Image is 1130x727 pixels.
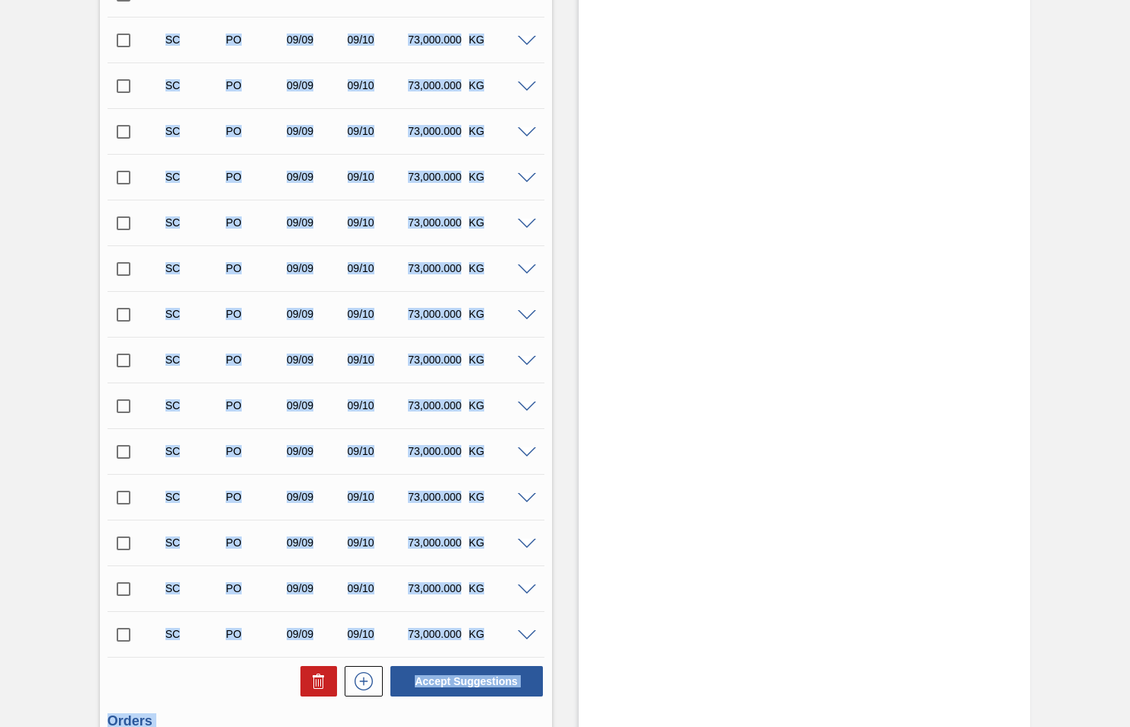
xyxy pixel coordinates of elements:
div: 09/10/2025 [344,582,409,594]
div: 73,000.000 [404,79,470,91]
div: 73,000.000 [404,445,470,457]
div: KG [465,399,531,412]
div: Purchase order [222,628,287,640]
div: Purchase order [222,216,287,229]
div: KG [465,125,531,137]
div: Suggestion Created [162,308,227,320]
div: KG [465,354,531,366]
div: 09/10/2025 [344,491,409,503]
div: Suggestion Created [162,125,227,137]
div: 09/09/2025 [283,262,348,274]
div: KG [465,308,531,320]
div: Purchase order [222,445,287,457]
div: 73,000.000 [404,216,470,229]
div: Suggestion Created [162,262,227,274]
div: KG [465,34,531,46]
div: 09/09/2025 [283,536,348,549]
div: 73,000.000 [404,171,470,183]
div: Purchase order [222,399,287,412]
div: Accept Suggestions [383,665,544,698]
div: Purchase order [222,354,287,366]
div: 09/09/2025 [283,216,348,229]
div: 73,000.000 [404,308,470,320]
div: 09/09/2025 [283,125,348,137]
div: Suggestion Created [162,491,227,503]
button: Accept Suggestions [390,666,543,697]
div: Suggestion Created [162,628,227,640]
div: Purchase order [222,308,287,320]
div: KG [465,171,531,183]
div: Suggestion Created [162,34,227,46]
div: 73,000.000 [404,582,470,594]
div: Purchase order [222,262,287,274]
div: Suggestion Created [162,79,227,91]
div: 73,000.000 [404,491,470,503]
div: 09/10/2025 [344,216,409,229]
div: 09/10/2025 [344,262,409,274]
div: 09/09/2025 [283,308,348,320]
div: 09/09/2025 [283,491,348,503]
div: KG [465,628,531,640]
div: 09/09/2025 [283,171,348,183]
div: 09/09/2025 [283,79,348,91]
div: Purchase order [222,536,287,549]
div: 09/10/2025 [344,536,409,549]
div: 09/10/2025 [344,445,409,457]
div: Purchase order [222,125,287,137]
div: 09/10/2025 [344,628,409,640]
div: KG [465,491,531,503]
div: 09/10/2025 [344,399,409,412]
div: Purchase order [222,582,287,594]
div: Suggestion Created [162,445,227,457]
div: KG [465,536,531,549]
div: 09/10/2025 [344,79,409,91]
div: Purchase order [222,79,287,91]
div: Purchase order [222,34,287,46]
div: 73,000.000 [404,628,470,640]
div: 09/09/2025 [283,445,348,457]
div: 09/09/2025 [283,628,348,640]
div: Suggestion Created [162,582,227,594]
div: Suggestion Created [162,399,227,412]
div: Purchase order [222,171,287,183]
div: Suggestion Created [162,216,227,229]
div: 09/09/2025 [283,582,348,594]
div: 09/09/2025 [283,399,348,412]
div: 09/09/2025 [283,354,348,366]
div: 09/10/2025 [344,354,409,366]
div: KG [465,216,531,229]
div: 09/10/2025 [344,34,409,46]
div: Delete Suggestions [293,666,337,697]
div: 09/10/2025 [344,125,409,137]
div: 09/09/2025 [283,34,348,46]
div: 73,000.000 [404,262,470,274]
div: KG [465,262,531,274]
div: 73,000.000 [404,354,470,366]
div: New suggestion [337,666,383,697]
div: 73,000.000 [404,536,470,549]
div: Suggestion Created [162,171,227,183]
div: 09/10/2025 [344,171,409,183]
div: 73,000.000 [404,399,470,412]
div: 09/10/2025 [344,308,409,320]
div: Suggestion Created [162,536,227,549]
div: 73,000.000 [404,125,470,137]
div: KG [465,79,531,91]
div: Suggestion Created [162,354,227,366]
div: KG [465,445,531,457]
div: KG [465,582,531,594]
div: Purchase order [222,491,287,503]
div: 73,000.000 [404,34,470,46]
